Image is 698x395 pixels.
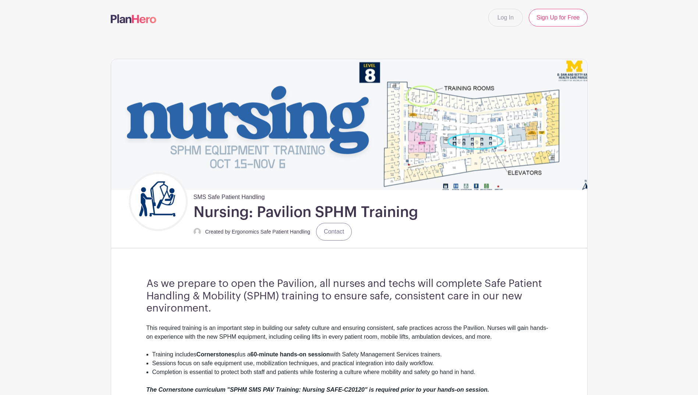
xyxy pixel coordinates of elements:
img: logo-507f7623f17ff9eddc593b1ce0a138ce2505c220e1c5a4e2b4648c50719b7d32.svg [111,14,156,23]
li: Training includes plus a with Safety Management Services trainers. [152,350,552,359]
li: Completion is essential to protect both staff and patients while fostering a culture where mobili... [152,368,552,377]
em: The Cornerstone curriculum "SPHM SMS PAV Training: Nursing SAFE-C20120" is required prior to your... [146,387,489,393]
h1: Nursing: Pavilion SPHM Training [194,203,418,221]
h3: As we prepare to open the Pavilion, all nurses and techs will complete Safe Patient Handling & Mo... [146,278,552,315]
a: Sign Up for Free [529,9,587,26]
img: Untitled%20design.png [131,174,186,229]
img: default-ce2991bfa6775e67f084385cd625a349d9dcbb7a52a09fb2fda1e96e2d18dcdb.png [194,228,201,235]
strong: Cornerstones [196,351,235,357]
div: This required training is an important step in building our safety culture and ensuring consisten... [146,324,552,350]
strong: 60-minute hands-on session [251,351,330,357]
small: Created by Ergonomics Safe Patient Handling [205,229,311,235]
a: Log In [488,9,523,26]
img: event_banner_9715.png [111,59,587,190]
li: Sessions focus on safe equipment use, mobilization techniques, and practical integration into dai... [152,359,552,368]
a: Contact [316,223,352,241]
span: SMS Safe Patient Handling [194,190,265,202]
